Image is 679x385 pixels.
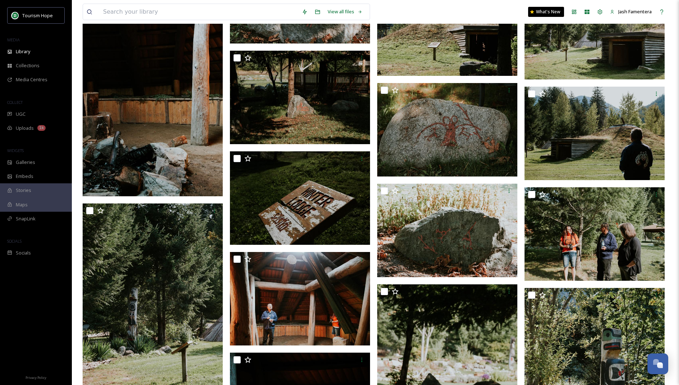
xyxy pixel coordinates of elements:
span: UGC [16,111,26,118]
span: Jash Famentera [618,8,652,15]
a: Privacy Policy [26,373,46,381]
span: WIDGETS [7,148,24,153]
span: Galleries [16,159,35,166]
span: COLLECT [7,100,23,105]
a: What's New [528,7,564,17]
button: Open Chat [647,353,668,374]
input: Search your library [100,4,298,20]
img: IMG_0367.jpg [230,51,370,144]
span: Socials [16,249,31,256]
img: IMG_0371.jpg [377,184,517,277]
img: logo.png [11,12,19,19]
span: Maps [16,201,28,208]
span: Collections [16,62,40,69]
span: Media Centres [16,76,47,83]
span: SOCIALS [7,238,22,244]
div: 1k [37,125,46,131]
span: Uploads [16,125,34,132]
span: Stories [16,187,31,194]
span: Embeds [16,173,33,180]
img: IMG_0321.jpg [525,87,665,180]
img: IMG_0316.jpg [525,187,665,281]
a: View all files [324,5,366,19]
span: Tourism Hope [22,12,53,19]
span: SnapLink [16,215,36,222]
img: IMG_0361.jpg [230,151,370,245]
img: IMG_0350.jpg [230,252,370,345]
span: Privacy Policy [26,375,46,380]
span: MEDIA [7,37,20,42]
a: Jash Famentera [606,5,655,19]
img: IMG_0375.jpg [377,83,517,177]
span: Library [16,48,30,55]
